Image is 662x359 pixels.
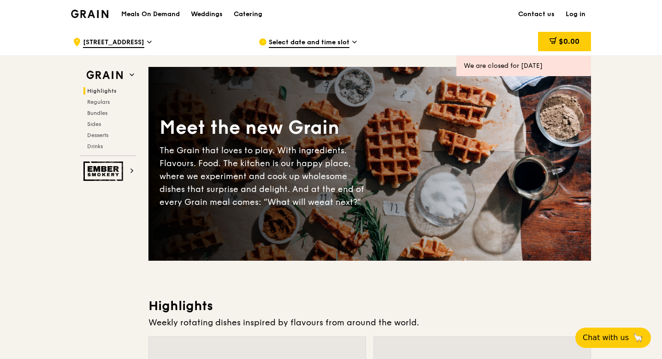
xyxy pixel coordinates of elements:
[83,162,126,181] img: Ember Smokery web logo
[71,10,108,18] img: Grain
[513,0,560,28] a: Contact us
[160,144,370,209] div: The Grain that loves to play. With ingredients. Flavours. Food. The kitchen is our happy place, w...
[87,99,110,105] span: Regulars
[228,0,268,28] a: Catering
[185,0,228,28] a: Weddings
[234,0,262,28] div: Catering
[464,61,584,71] div: We are closed for [DATE]
[632,332,644,343] span: 🦙
[83,67,126,84] img: Grain web logo
[148,298,591,314] h3: Highlights
[87,121,101,127] span: Sides
[191,0,223,28] div: Weddings
[559,37,579,46] span: $0.00
[319,197,361,207] span: eat next?”
[121,10,180,19] h1: Meals On Demand
[87,88,117,94] span: Highlights
[160,115,370,140] div: Meet the new Grain
[148,316,591,329] div: Weekly rotating dishes inspired by flavours from around the world.
[560,0,591,28] a: Log in
[87,110,107,116] span: Bundles
[83,38,144,48] span: [STREET_ADDRESS]
[575,328,651,348] button: Chat with us🦙
[583,332,629,343] span: Chat with us
[87,143,103,150] span: Drinks
[87,132,108,138] span: Desserts
[269,38,349,48] span: Select date and time slot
